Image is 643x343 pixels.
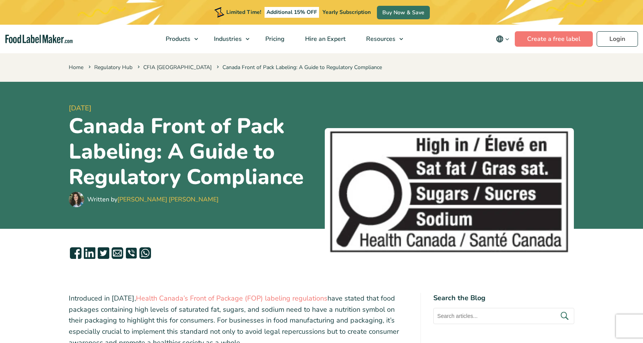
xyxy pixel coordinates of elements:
span: [DATE] [69,103,319,113]
a: Resources [356,25,407,53]
a: Login [597,31,638,47]
span: Yearly Subscription [322,8,371,16]
h1: Canada Front of Pack Labeling: A Guide to Regulatory Compliance [69,113,319,190]
a: Home [69,64,83,71]
a: Industries [204,25,253,53]
div: Written by [87,195,219,204]
span: Canada Front of Pack Labeling: A Guide to Regulatory Compliance [215,64,382,71]
span: Limited Time! [226,8,261,16]
a: Regulatory Hub [94,64,132,71]
a: CFIA [GEOGRAPHIC_DATA] [143,64,212,71]
a: Health Canada’s Front of Package (FOP) labeling regulations [136,294,327,303]
h4: Search the Blog [433,293,574,303]
input: Search articles... [433,308,574,324]
a: Hire an Expert [295,25,354,53]
span: Resources [364,35,396,43]
span: Hire an Expert [303,35,346,43]
a: Pricing [255,25,293,53]
a: [PERSON_NAME] [PERSON_NAME] [117,195,219,204]
img: Maria Abi Hanna - Food Label Maker [69,192,84,207]
span: Additional 15% OFF [265,7,319,18]
a: Products [156,25,202,53]
span: Pricing [263,35,285,43]
span: Products [163,35,191,43]
a: Create a free label [515,31,593,47]
a: Buy Now & Save [377,6,430,19]
span: Industries [212,35,243,43]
